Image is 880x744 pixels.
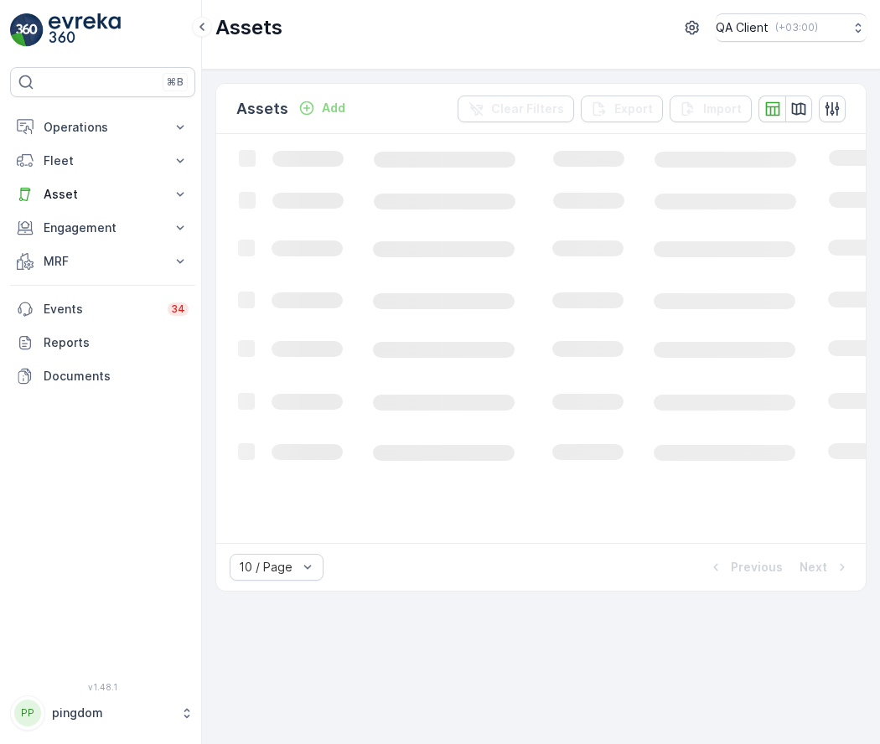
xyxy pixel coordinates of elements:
[171,302,185,316] p: 34
[167,75,184,89] p: ⌘B
[706,557,784,577] button: Previous
[292,98,352,118] button: Add
[10,245,195,278] button: MRF
[44,186,162,203] p: Asset
[800,559,827,576] p: Next
[798,557,852,577] button: Next
[44,119,162,136] p: Operations
[215,14,282,41] p: Assets
[716,19,769,36] p: QA Client
[10,292,195,326] a: Events34
[10,211,195,245] button: Engagement
[10,13,44,47] img: logo
[14,700,41,726] div: PP
[49,13,121,47] img: logo_light-DOdMpM7g.png
[670,96,752,122] button: Import
[44,334,189,351] p: Reports
[716,13,867,42] button: QA Client(+03:00)
[703,101,742,117] p: Import
[458,96,574,122] button: Clear Filters
[44,253,162,270] p: MRF
[614,101,653,117] p: Export
[44,368,189,385] p: Documents
[10,682,195,692] span: v 1.48.1
[731,559,783,576] p: Previous
[10,144,195,178] button: Fleet
[52,705,172,721] p: pingdom
[44,301,158,318] p: Events
[44,152,162,169] p: Fleet
[10,695,195,731] button: PPpingdom
[775,21,818,34] p: ( +03:00 )
[491,101,564,117] p: Clear Filters
[236,97,288,121] p: Assets
[10,359,195,393] a: Documents
[44,220,162,236] p: Engagement
[10,326,195,359] a: Reports
[581,96,663,122] button: Export
[322,100,345,116] p: Add
[10,111,195,144] button: Operations
[10,178,195,211] button: Asset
